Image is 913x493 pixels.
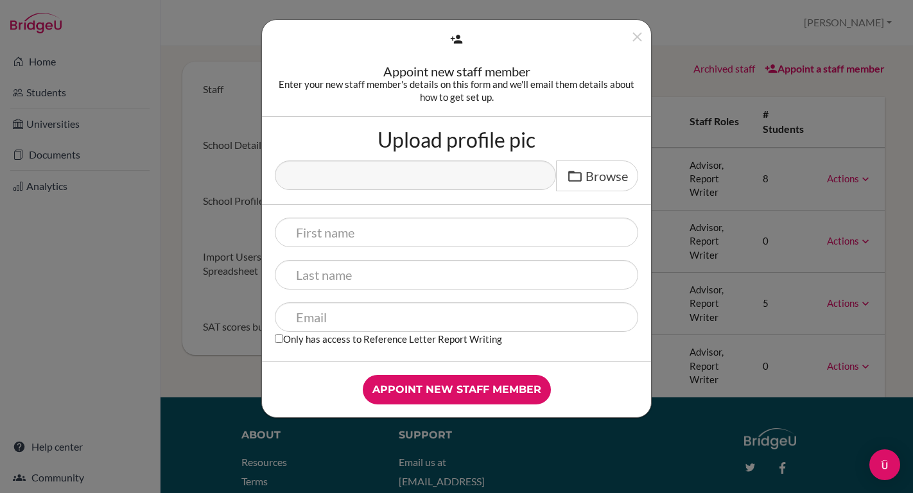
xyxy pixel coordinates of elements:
[378,130,535,150] label: Upload profile pic
[586,168,628,184] span: Browse
[363,375,551,404] input: Appoint new staff member
[869,449,900,480] div: Open Intercom Messenger
[275,332,502,345] label: Only has access to Reference Letter Report Writing
[275,334,283,343] input: Only has access to Reference Letter Report Writing
[629,29,645,50] button: Close
[275,302,638,332] input: Email
[275,78,638,103] div: Enter your new staff member's details on this form and we'll email them details about how to get ...
[275,65,638,78] div: Appoint new staff member
[275,260,638,290] input: Last name
[275,218,638,247] input: First name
